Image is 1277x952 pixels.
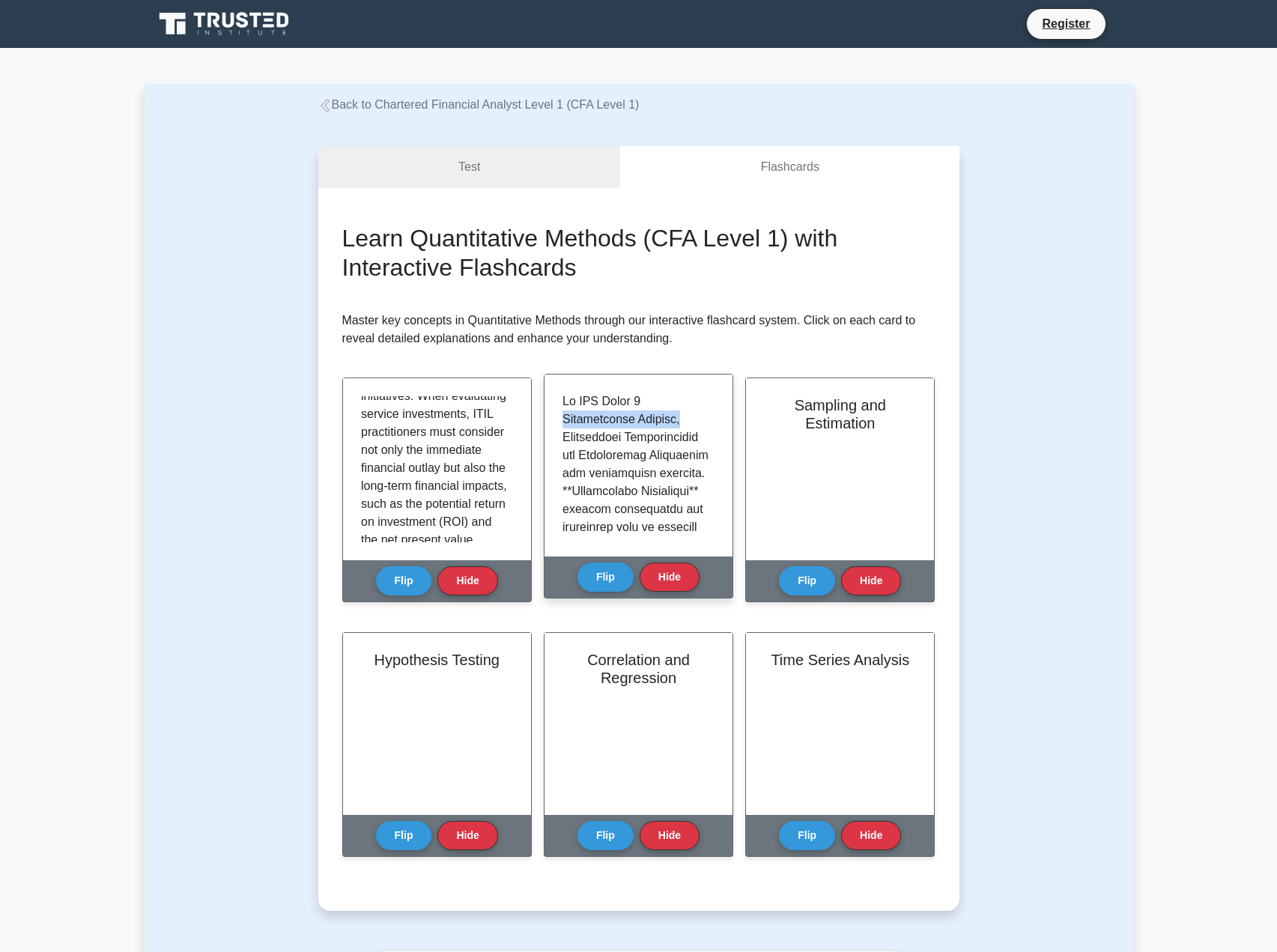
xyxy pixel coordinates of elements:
p: Within the Service Value System, TVM plays a crucial role in planning and decision-making process... [361,243,507,567]
button: Flip [577,563,634,592]
button: Flip [779,566,835,595]
h2: Correlation and Regression [562,651,715,687]
button: Hide [640,563,700,592]
button: Hide [841,821,901,850]
a: Register [1033,14,1099,33]
button: Hide [437,821,497,850]
h2: Learn Quantitative Methods (CFA Level 1) with Interactive Flashcards [342,224,935,282]
h2: Sampling and Estimation [764,396,916,432]
button: Flip [779,821,835,850]
button: Flip [376,566,432,595]
button: Hide [437,566,497,595]
button: Hide [640,821,700,850]
p: Master key concepts in Quantitative Methods through our interactive flashcard system. Click on ea... [342,312,935,348]
a: Back to Chartered Financial Analyst Level 1 (CFA Level 1) [318,98,640,111]
a: Test [318,146,621,189]
button: Hide [841,566,901,595]
h2: Hypothesis Testing [361,651,513,669]
a: Flashcards [620,146,959,189]
button: Flip [577,821,634,850]
button: Flip [376,821,432,850]
h2: Time Series Analysis [764,651,916,669]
